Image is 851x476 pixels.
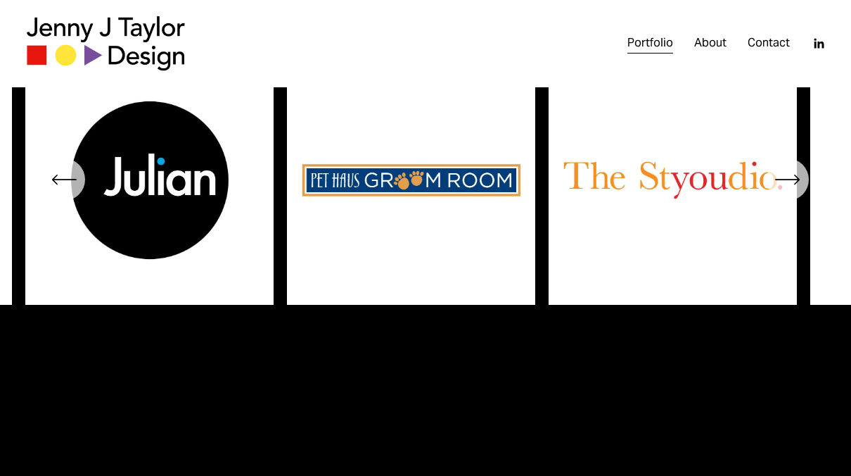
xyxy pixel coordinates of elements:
[748,32,790,55] a: Contact
[767,158,809,201] button: Next
[43,158,85,201] button: Previous
[25,15,186,72] img: Jenny J Taylor Design
[694,32,727,55] a: About
[627,32,673,55] a: Portfolio
[812,37,826,51] a: LinkedIn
